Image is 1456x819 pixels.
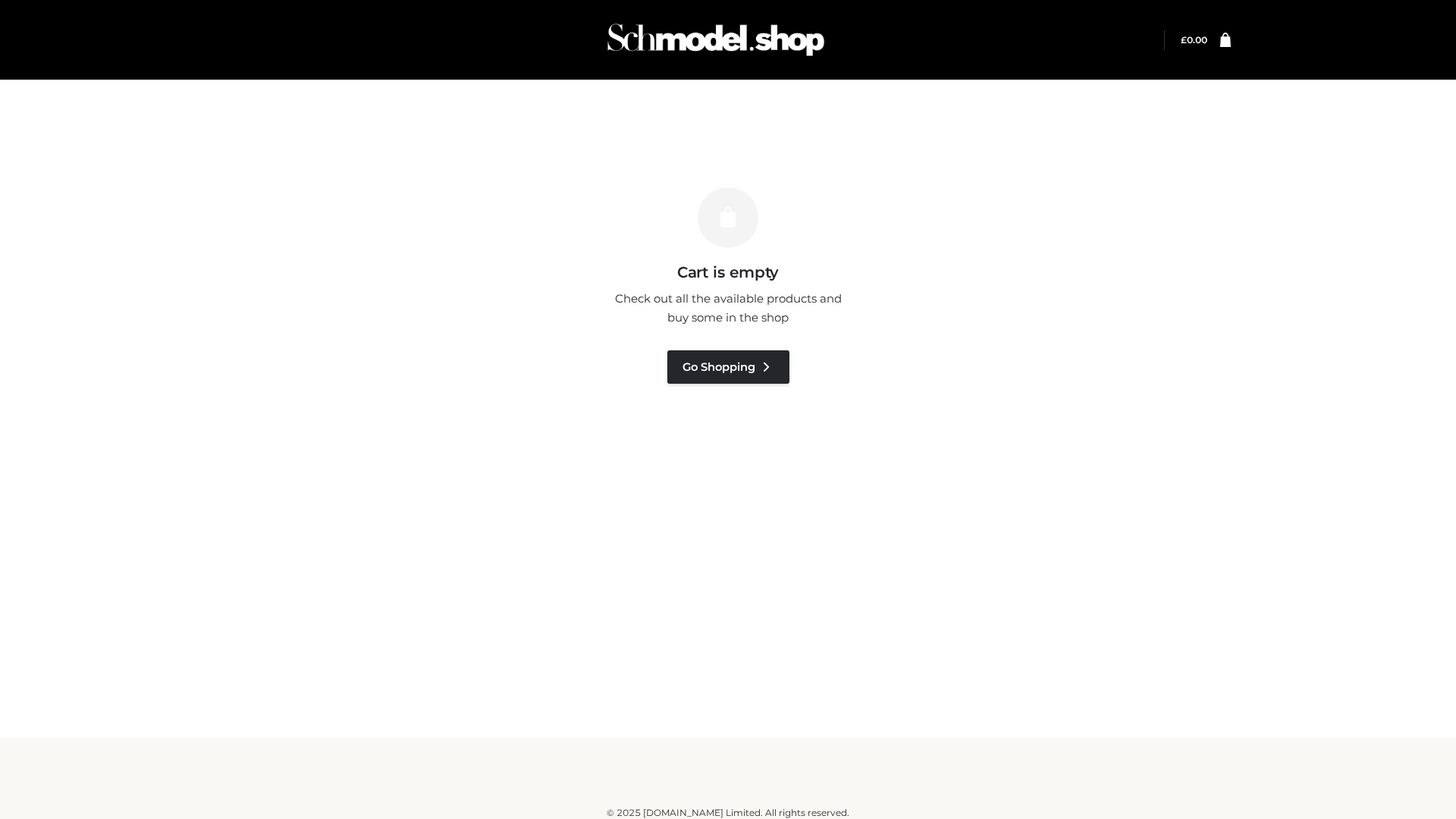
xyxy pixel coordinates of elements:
[602,10,830,70] img: Schmodel Admin 964
[1181,34,1207,45] a: £0.00
[1181,34,1207,45] bdi: 0.00
[607,289,849,328] p: Check out all the available products and buy some in the shop
[667,350,789,384] a: Go Shopping
[1181,34,1187,45] span: £
[259,263,1197,281] h3: Cart is empty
